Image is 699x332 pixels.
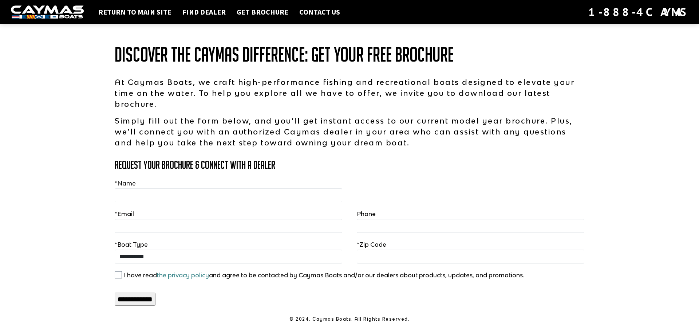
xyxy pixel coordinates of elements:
a: Return to main site [95,7,175,17]
p: © 2024. Caymas Boats. All Rights Reserved. [115,316,584,323]
a: the privacy policy [157,272,209,279]
label: I have read and agree to be contacted by Caymas Boats and/or our dealers about products, updates,... [124,271,524,280]
a: Contact Us [296,7,344,17]
div: 1-888-4CAYMAS [588,4,688,20]
h3: Request Your Brochure & Connect with a Dealer [115,159,584,171]
h1: Discover the Caymas Difference: Get Your Free Brochure [115,44,584,66]
a: Find Dealer [179,7,229,17]
a: Get Brochure [233,7,292,17]
label: Name [115,179,136,188]
label: Zip Code [357,240,386,249]
p: Simply fill out the form below, and you’ll get instant access to our current model year brochure.... [115,115,584,148]
label: Phone [357,210,376,218]
label: Boat Type [115,240,148,249]
img: white-logo-c9c8dbefe5ff5ceceb0f0178aa75bf4bb51f6bca0971e226c86eb53dfe498488.png [11,5,84,19]
label: Email [115,210,134,218]
p: At Caymas Boats, we craft high-performance fishing and recreational boats designed to elevate you... [115,77,584,109]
